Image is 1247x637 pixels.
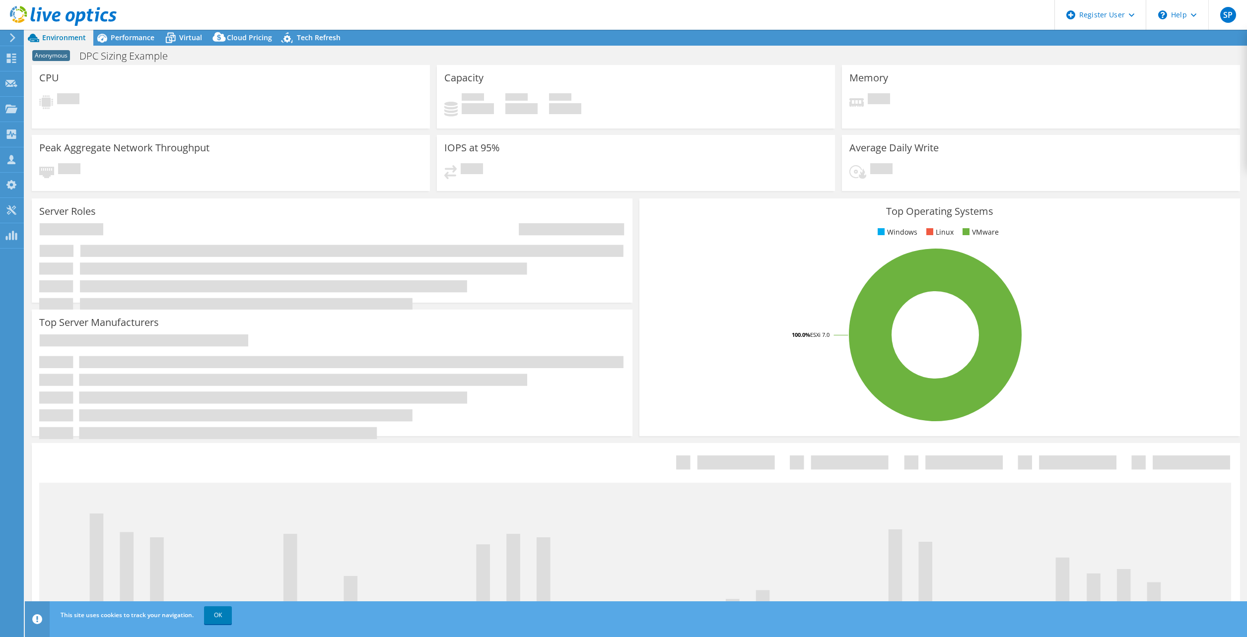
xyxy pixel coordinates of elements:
[462,103,494,114] h4: 0 GiB
[870,163,893,177] span: Pending
[444,72,484,83] h3: Capacity
[549,93,571,103] span: Total
[647,206,1233,217] h3: Top Operating Systems
[39,206,96,217] h3: Server Roles
[924,227,954,238] li: Linux
[461,163,483,177] span: Pending
[179,33,202,42] span: Virtual
[297,33,341,42] span: Tech Refresh
[61,611,194,619] span: This site uses cookies to track your navigation.
[849,142,939,153] h3: Average Daily Write
[75,51,183,62] h1: DPC Sizing Example
[549,103,581,114] h4: 0 GiB
[1220,7,1236,23] span: SP
[868,93,890,107] span: Pending
[58,163,80,177] span: Pending
[875,227,917,238] li: Windows
[39,317,159,328] h3: Top Server Manufacturers
[57,93,79,107] span: Pending
[32,50,70,61] span: Anonymous
[39,142,209,153] h3: Peak Aggregate Network Throughput
[42,33,86,42] span: Environment
[1158,10,1167,19] svg: \n
[462,93,484,103] span: Used
[792,331,810,338] tspan: 100.0%
[960,227,999,238] li: VMware
[444,142,500,153] h3: IOPS at 95%
[111,33,154,42] span: Performance
[227,33,272,42] span: Cloud Pricing
[505,93,528,103] span: Free
[39,72,59,83] h3: CPU
[810,331,830,338] tspan: ESXi 7.0
[505,103,538,114] h4: 0 GiB
[204,606,232,624] a: OK
[849,72,888,83] h3: Memory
